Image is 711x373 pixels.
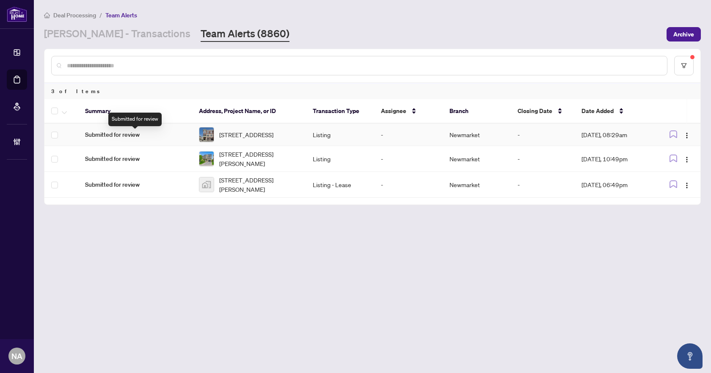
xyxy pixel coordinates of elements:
[199,127,214,142] img: thumbnail-img
[667,27,701,41] button: Archive
[44,12,50,18] span: home
[306,124,374,146] td: Listing
[443,146,511,172] td: Newmarket
[219,175,299,194] span: [STREET_ADDRESS][PERSON_NAME]
[673,28,694,41] span: Archive
[511,146,575,172] td: -
[443,99,511,124] th: Branch
[511,172,575,198] td: -
[443,172,511,198] td: Newmarket
[374,124,442,146] td: -
[85,154,185,163] span: Submitted for review
[85,180,185,189] span: Submitted for review
[575,124,657,146] td: [DATE], 08:29am
[581,106,614,116] span: Date Added
[511,124,575,146] td: -
[192,99,306,124] th: Address, Project Name, or ID
[199,152,214,166] img: thumbnail-img
[374,172,442,198] td: -
[511,99,575,124] th: Closing Date
[219,149,299,168] span: [STREET_ADDRESS][PERSON_NAME]
[44,27,190,42] a: [PERSON_NAME] - Transactions
[105,11,137,19] span: Team Alerts
[575,99,657,124] th: Date Added
[201,27,289,42] a: Team Alerts (8860)
[306,172,374,198] td: Listing - Lease
[99,10,102,20] li: /
[374,99,442,124] th: Assignee
[683,132,690,139] img: Logo
[374,146,442,172] td: -
[683,156,690,163] img: Logo
[443,124,511,146] td: Newmarket
[78,99,192,124] th: Summary
[381,106,406,116] span: Assignee
[306,99,374,124] th: Transaction Type
[108,113,162,126] div: Submitted for review
[677,343,703,369] button: Open asap
[199,177,214,192] img: thumbnail-img
[683,182,690,189] img: Logo
[575,172,657,198] td: [DATE], 06:49pm
[518,106,552,116] span: Closing Date
[575,146,657,172] td: [DATE], 10:49pm
[680,152,694,166] button: Logo
[44,83,700,99] div: 3 of Items
[680,128,694,141] button: Logo
[7,6,27,22] img: logo
[85,130,185,139] span: Submitted for review
[674,56,694,75] button: filter
[681,63,687,69] span: filter
[219,130,273,139] span: [STREET_ADDRESS]
[53,11,96,19] span: Deal Processing
[11,350,22,362] span: NA
[680,178,694,191] button: Logo
[306,146,374,172] td: Listing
